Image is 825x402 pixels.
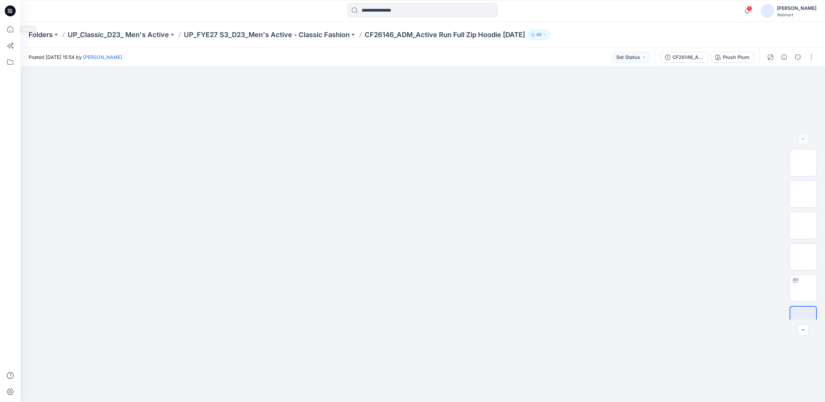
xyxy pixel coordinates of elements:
[747,6,752,11] span: 1
[536,31,541,38] p: 45
[365,30,525,40] p: CF26146_ADM_Active Run Full Zip Hoodie [DATE]
[29,53,122,61] span: Posted [DATE] 15:54 by
[711,52,754,63] button: Plush Plum
[761,4,774,18] img: avatar
[29,30,53,40] a: Folders
[184,30,350,40] a: UP_FYE27 S3_D23_Men's Active - Classic Fashion
[68,30,169,40] a: UP_Classic_D23_ Men's Active
[723,53,749,61] div: Plush Plum
[672,53,704,61] div: CF26146_ADM_Active Run Full Zip Hoodie [DATE]
[528,30,550,40] button: 45
[83,54,122,60] a: [PERSON_NAME]
[777,4,816,12] div: [PERSON_NAME]
[777,12,816,17] div: Walmart
[661,52,708,63] button: CF26146_ADM_Active Run Full Zip Hoodie [DATE]
[779,52,790,63] button: Details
